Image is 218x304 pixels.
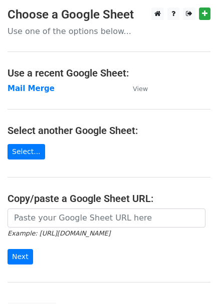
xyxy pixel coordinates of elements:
[133,85,148,92] small: View
[8,229,110,237] small: Example: [URL][DOMAIN_NAME]
[8,124,210,136] h4: Select another Google Sheet:
[8,7,210,22] h3: Choose a Google Sheet
[8,192,210,204] h4: Copy/paste a Google Sheet URL:
[8,144,45,159] a: Select...
[123,84,148,93] a: View
[8,249,33,264] input: Next
[8,208,205,227] input: Paste your Google Sheet URL here
[8,26,210,36] p: Use one of the options below...
[8,67,210,79] h4: Use a recent Google Sheet:
[8,84,55,93] a: Mail Merge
